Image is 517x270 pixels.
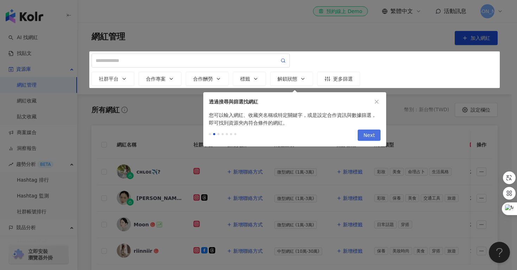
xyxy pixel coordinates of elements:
div: 您可以輸入網紅、收藏夾名稱或特定關鍵字，或是設定合作資訊與數據篩選，即可找到資源夾內符合條件的網紅。 [203,111,386,127]
button: close [373,98,381,106]
span: Next [363,130,375,141]
span: close [374,99,379,104]
button: Next [358,130,381,141]
div: 透過搜尋與篩選找網紅 [209,98,373,106]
